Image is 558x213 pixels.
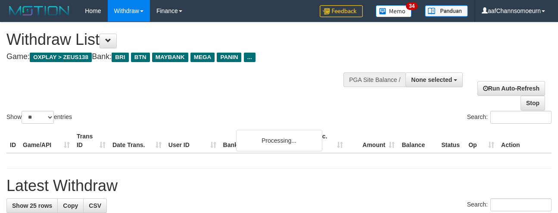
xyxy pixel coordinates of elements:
span: Copy [63,202,78,209]
span: 34 [406,2,418,10]
button: None selected [405,72,463,87]
div: PGA Site Balance / [343,72,405,87]
th: Action [498,128,552,153]
input: Search: [490,111,552,124]
span: PANIN [217,53,241,62]
th: Trans ID [73,128,109,153]
input: Search: [490,198,552,211]
span: BRI [112,53,128,62]
img: Feedback.jpg [320,5,363,17]
h1: Withdraw List [6,31,363,48]
th: Bank Acc. Name [220,128,295,153]
a: Run Auto-Refresh [477,81,545,96]
th: Op [465,128,498,153]
th: Date Trans. [109,128,165,153]
label: Search: [467,111,552,124]
th: Bank Acc. Number [295,128,346,153]
th: User ID [165,128,220,153]
div: Processing... [236,130,322,151]
span: CSV [89,202,101,209]
span: MAYBANK [152,53,188,62]
span: ... [244,53,256,62]
th: Balance [398,128,438,153]
a: Show 25 rows [6,198,58,213]
span: BTN [131,53,150,62]
h1: Latest Withdraw [6,177,552,194]
img: Button%20Memo.svg [376,5,412,17]
a: Stop [521,96,545,110]
select: Showentries [22,111,54,124]
span: Show 25 rows [12,202,52,209]
span: OXPLAY > ZEUS138 [30,53,92,62]
a: Copy [57,198,84,213]
img: MOTION_logo.png [6,4,72,17]
span: MEGA [190,53,215,62]
a: CSV [83,198,107,213]
th: Status [438,128,465,153]
img: panduan.png [425,5,468,17]
th: ID [6,128,19,153]
label: Search: [467,198,552,211]
th: Game/API [19,128,73,153]
h4: Game: Bank: [6,53,363,61]
th: Amount [346,128,398,153]
span: None selected [411,76,452,83]
label: Show entries [6,111,72,124]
